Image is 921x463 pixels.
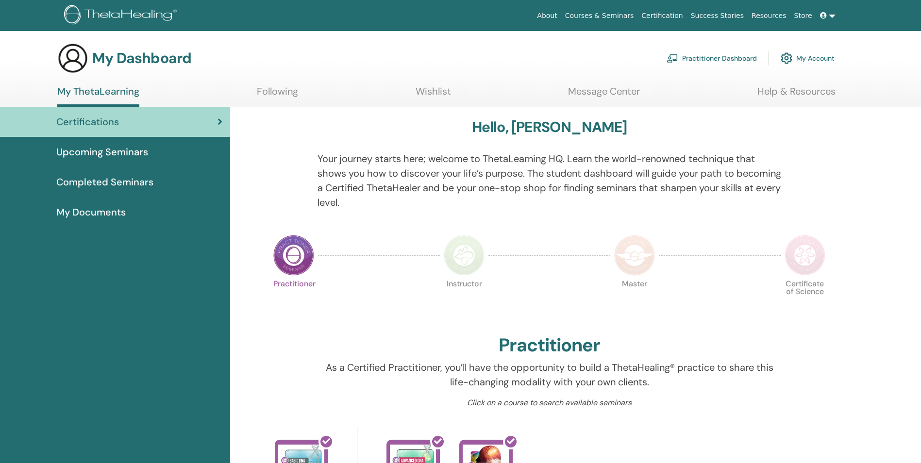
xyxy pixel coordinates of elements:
h3: Hello, [PERSON_NAME] [472,118,627,136]
span: Certifications [56,115,119,129]
a: Help & Resources [757,85,836,104]
img: logo.png [64,5,180,27]
p: As a Certified Practitioner, you’ll have the opportunity to build a ThetaHealing® practice to sha... [318,360,781,389]
p: Certificate of Science [785,280,825,321]
h2: Practitioner [499,334,600,357]
span: My Documents [56,205,126,219]
span: Upcoming Seminars [56,145,148,159]
a: Following [257,85,298,104]
a: Store [790,7,816,25]
p: Your journey starts here; welcome to ThetaLearning HQ. Learn the world-renowned technique that sh... [318,151,781,210]
a: About [533,7,561,25]
img: cog.svg [781,50,792,66]
img: Master [614,235,655,276]
a: Message Center [568,85,640,104]
a: My Account [781,48,835,69]
a: Certification [637,7,687,25]
img: Practitioner [273,235,314,276]
img: chalkboard-teacher.svg [667,54,678,63]
img: Instructor [444,235,485,276]
img: generic-user-icon.jpg [57,43,88,74]
img: Certificate of Science [785,235,825,276]
a: My ThetaLearning [57,85,139,107]
p: Practitioner [273,280,314,321]
span: Completed Seminars [56,175,153,189]
a: Wishlist [416,85,451,104]
p: Click on a course to search available seminars [318,397,781,409]
a: Success Stories [687,7,748,25]
p: Instructor [444,280,485,321]
p: Master [614,280,655,321]
a: Courses & Seminars [561,7,638,25]
h3: My Dashboard [92,50,191,67]
a: Resources [748,7,790,25]
a: Practitioner Dashboard [667,48,757,69]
